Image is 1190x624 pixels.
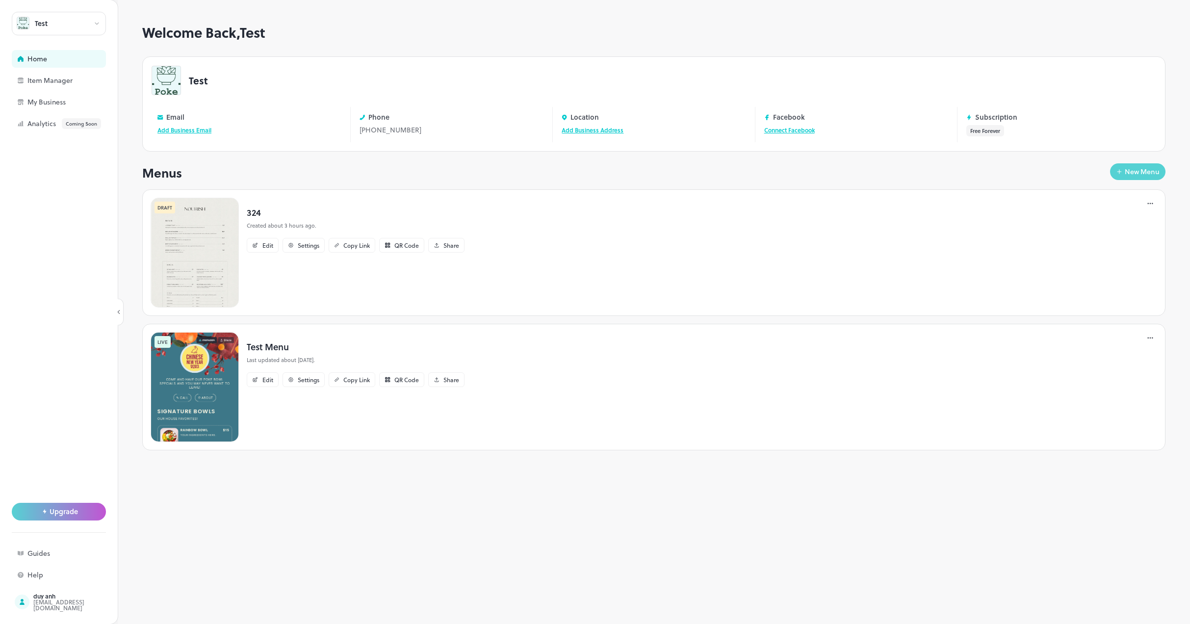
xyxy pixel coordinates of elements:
[262,242,273,248] div: Edit
[157,126,211,134] a: Add Business Email
[764,126,815,134] a: Connect Facebook
[155,202,175,213] div: DRAFT
[570,113,599,121] p: Location
[394,242,419,248] div: QR Code
[33,593,126,599] div: duy anh
[1125,168,1160,175] div: New Menu
[27,55,126,62] div: Home
[151,198,239,308] img: 16813556112172egw3ev5c9y.jpg
[298,377,319,383] div: Settings
[394,377,419,383] div: QR Code
[27,550,126,557] div: Guides
[27,118,126,129] div: Analytics
[50,508,78,516] span: Upgrade
[151,332,239,442] img: 1677032858248vffmw5lvgq.png
[62,118,101,129] div: Coming Soon
[155,336,171,348] div: LIVE
[1110,163,1165,180] button: New Menu
[975,113,1017,121] p: Subscription
[247,340,465,353] p: Test Menu
[262,377,273,383] div: Edit
[443,377,459,383] div: Share
[343,242,370,248] div: Copy Link
[142,163,182,182] p: Menus
[247,206,465,219] p: 324
[27,77,126,84] div: Item Manager
[443,242,459,248] div: Share
[773,113,805,121] p: Facebook
[27,572,126,578] div: Help
[166,113,184,121] p: Email
[368,113,389,121] p: Phone
[343,377,370,383] div: Copy Link
[152,66,181,95] img: avatar
[27,99,126,105] div: My Business
[17,17,29,29] img: avatar
[966,125,1004,136] button: Free Forever
[189,76,208,85] p: Test
[298,242,319,248] div: Settings
[247,356,465,364] p: Last updated about [DATE].
[142,25,1165,41] h1: Welcome Back, Test
[562,126,623,134] a: Add Business Address
[247,222,465,230] p: Created about 3 hours ago.
[35,20,48,27] div: Test
[33,599,126,611] div: [EMAIL_ADDRESS][DOMAIN_NAME]
[360,125,543,135] div: [PHONE_NUMBER]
